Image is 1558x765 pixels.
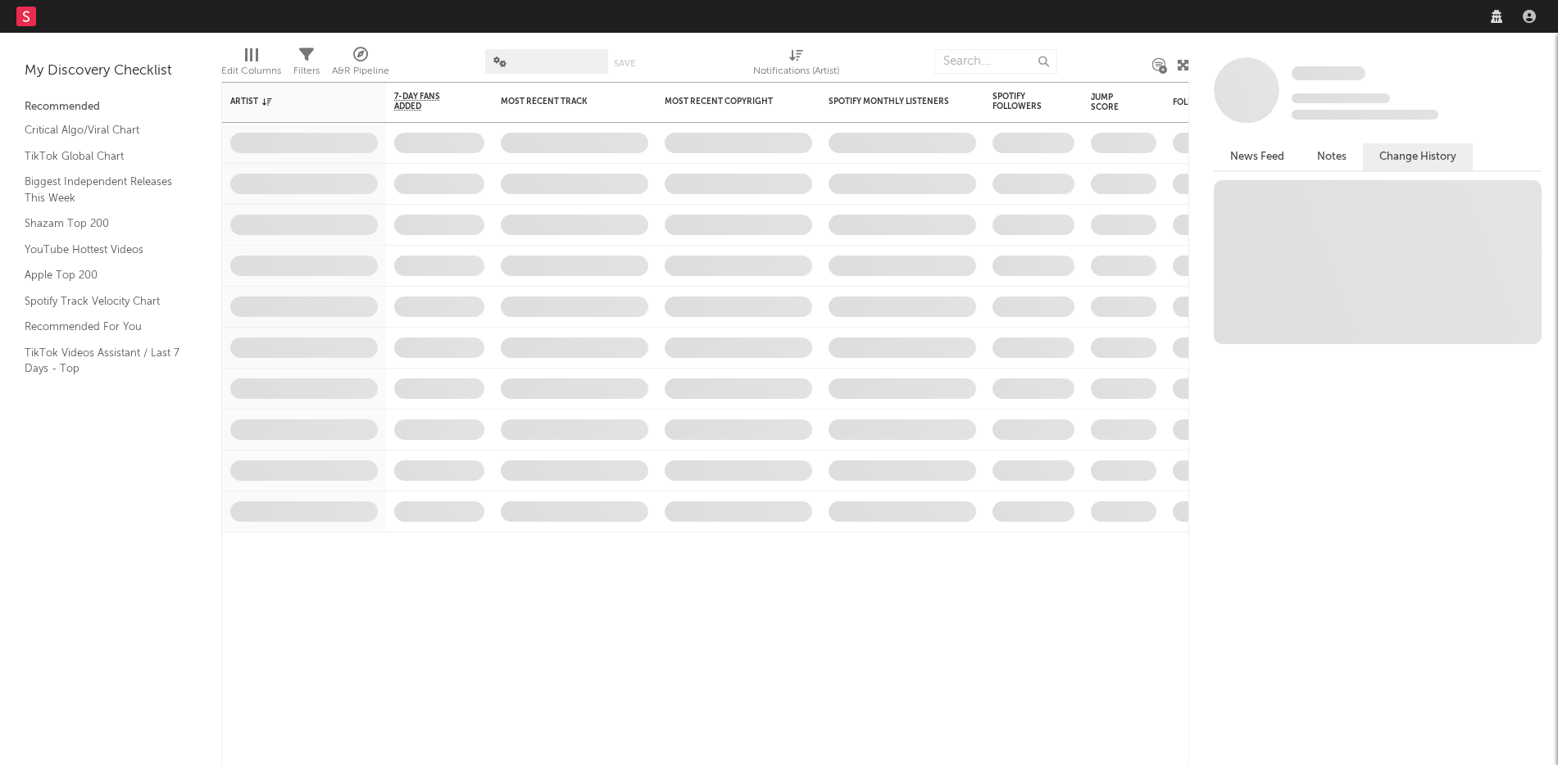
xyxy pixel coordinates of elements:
[665,97,788,106] div: Most Recent Copyright
[753,41,839,88] div: Notifications (Artist)
[1173,97,1296,107] div: Folders
[25,215,180,233] a: Shazam Top 200
[25,147,180,165] a: TikTok Global Chart
[394,92,460,111] span: 7-Day Fans Added
[25,292,180,310] a: Spotify Track Velocity Chart
[1363,143,1473,170] button: Change History
[221,41,281,88] div: Edit Columns
[829,97,952,106] div: Spotify Monthly Listeners
[992,92,1050,111] div: Spotify Followers
[614,59,635,68] button: Save
[1292,66,1365,80] span: Some Artist
[501,97,624,106] div: Most Recent Track
[332,61,389,81] div: A&R Pipeline
[230,97,353,106] div: Artist
[1292,66,1365,82] a: Some Artist
[25,121,180,139] a: Critical Algo/Viral Chart
[1292,110,1438,120] span: 0 fans last week
[221,61,281,81] div: Edit Columns
[25,318,180,336] a: Recommended For You
[25,241,180,259] a: YouTube Hottest Videos
[25,97,197,117] div: Recommended
[1301,143,1363,170] button: Notes
[1214,143,1301,170] button: News Feed
[934,49,1057,74] input: Search...
[25,173,180,206] a: Biggest Independent Releases This Week
[293,61,320,81] div: Filters
[1292,93,1390,103] span: Tracking Since: [DATE]
[1091,93,1132,112] div: Jump Score
[25,386,180,419] a: TikTok Sounds Assistant / [DATE] Fastest Risers
[25,61,197,81] div: My Discovery Checklist
[25,266,180,284] a: Apple Top 200
[293,41,320,88] div: Filters
[332,41,389,88] div: A&R Pipeline
[753,61,839,81] div: Notifications (Artist)
[25,344,180,378] a: TikTok Videos Assistant / Last 7 Days - Top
